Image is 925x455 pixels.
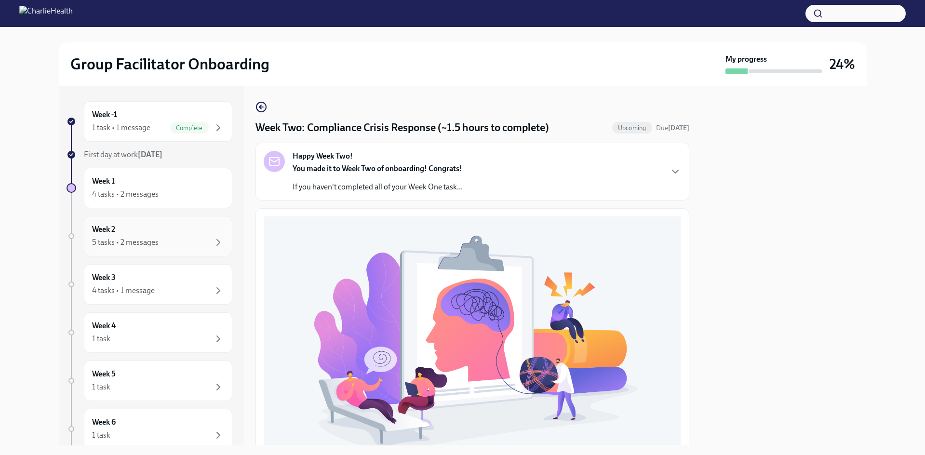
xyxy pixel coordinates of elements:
[656,124,689,132] span: Due
[293,164,462,173] strong: You made it to Week Two of onboarding! Congrats!
[668,124,689,132] strong: [DATE]
[67,264,232,305] a: Week 34 tasks • 1 message
[92,272,116,283] h6: Week 3
[92,189,159,200] div: 4 tasks • 2 messages
[92,334,110,344] div: 1 task
[67,361,232,401] a: Week 51 task
[92,237,159,248] div: 5 tasks • 2 messages
[293,182,463,192] p: If you haven't completed all of your Week One task...
[92,430,110,441] div: 1 task
[92,109,117,120] h6: Week -1
[67,149,232,160] a: First day at work[DATE]
[830,55,855,73] h3: 24%
[67,409,232,449] a: Week 61 task
[67,312,232,353] a: Week 41 task
[612,124,652,132] span: Upcoming
[656,123,689,133] span: October 6th, 2025 10:00
[92,321,116,331] h6: Week 4
[19,6,73,21] img: CharlieHealth
[70,54,269,74] h2: Group Facilitator Onboarding
[67,216,232,256] a: Week 25 tasks • 2 messages
[92,382,110,392] div: 1 task
[67,168,232,208] a: Week 14 tasks • 2 messages
[138,150,162,159] strong: [DATE]
[293,151,353,161] strong: Happy Week Two!
[255,120,549,135] h4: Week Two: Compliance Crisis Response (~1.5 hours to complete)
[84,150,162,159] span: First day at work
[92,224,115,235] h6: Week 2
[92,285,155,296] div: 4 tasks • 1 message
[92,417,116,428] h6: Week 6
[92,176,115,187] h6: Week 1
[67,101,232,142] a: Week -11 task • 1 messageComplete
[92,369,116,379] h6: Week 5
[92,122,150,133] div: 1 task • 1 message
[170,124,209,132] span: Complete
[725,54,767,65] strong: My progress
